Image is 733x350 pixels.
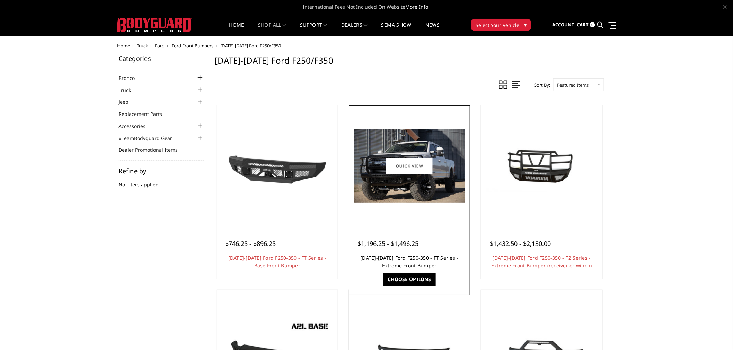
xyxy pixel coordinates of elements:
[530,80,550,90] label: Sort By:
[222,135,333,197] img: 2017-2022 Ford F250-350 - FT Series - Base Front Bumper
[381,22,412,36] a: SEMA Show
[117,43,130,49] a: Home
[219,107,336,225] a: 2017-2022 Ford F250-350 - FT Series - Base Front Bumper
[341,22,368,36] a: Dealers
[228,255,326,269] a: [DATE]-[DATE] Ford F250-350 - FT Series - Base Front Bumper
[357,239,418,248] span: $1,196.25 - $1,496.25
[119,110,171,118] a: Replacement Parts
[386,158,433,174] a: Quick view
[117,18,192,32] img: BODYGUARD BUMPERS
[354,129,465,203] img: 2017-2022 Ford F250-350 - FT Series - Extreme Front Bumper
[229,22,244,36] a: Home
[383,273,436,286] a: Choose Options
[577,16,595,34] a: Cart 0
[119,74,144,82] a: Bronco
[471,19,531,31] button: Select Your Vehicle
[119,86,140,94] a: Truck
[492,255,592,269] a: [DATE]-[DATE] Ford F250-350 - T2 Series - Extreme Front Bumper (receiver or winch)
[119,168,205,195] div: No filters applied
[553,16,575,34] a: Account
[405,3,428,10] a: More Info
[483,107,601,225] a: 2017-2022 Ford F250-350 - T2 Series - Extreme Front Bumper (receiver or winch) 2017-2022 Ford F25...
[490,239,551,248] span: $1,432.50 - $2,130.00
[155,43,165,49] a: Ford
[300,22,327,36] a: Support
[119,146,187,154] a: Dealer Promotional Items
[590,22,595,27] span: 0
[220,43,281,49] span: [DATE]-[DATE] Ford F250/F350
[425,22,440,36] a: News
[119,135,181,142] a: #TeamBodyguard Gear
[361,255,459,269] a: [DATE]-[DATE] Ford F250-350 - FT Series - Extreme Front Bumper
[215,55,604,71] h1: [DATE]-[DATE] Ford F250/F350
[119,122,154,130] a: Accessories
[226,239,276,248] span: $746.25 - $896.25
[476,21,519,29] span: Select Your Vehicle
[171,43,213,49] a: Ford Front Bumpers
[577,21,589,28] span: Cart
[119,168,205,174] h5: Refine by
[119,55,205,62] h5: Categories
[119,98,138,105] a: Jeep
[351,107,468,225] a: 2017-2022 Ford F250-350 - FT Series - Extreme Front Bumper 2017-2022 Ford F250-350 - FT Series - ...
[553,21,575,28] span: Account
[137,43,148,49] a: Truck
[524,21,527,28] span: ▾
[258,22,286,36] a: shop all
